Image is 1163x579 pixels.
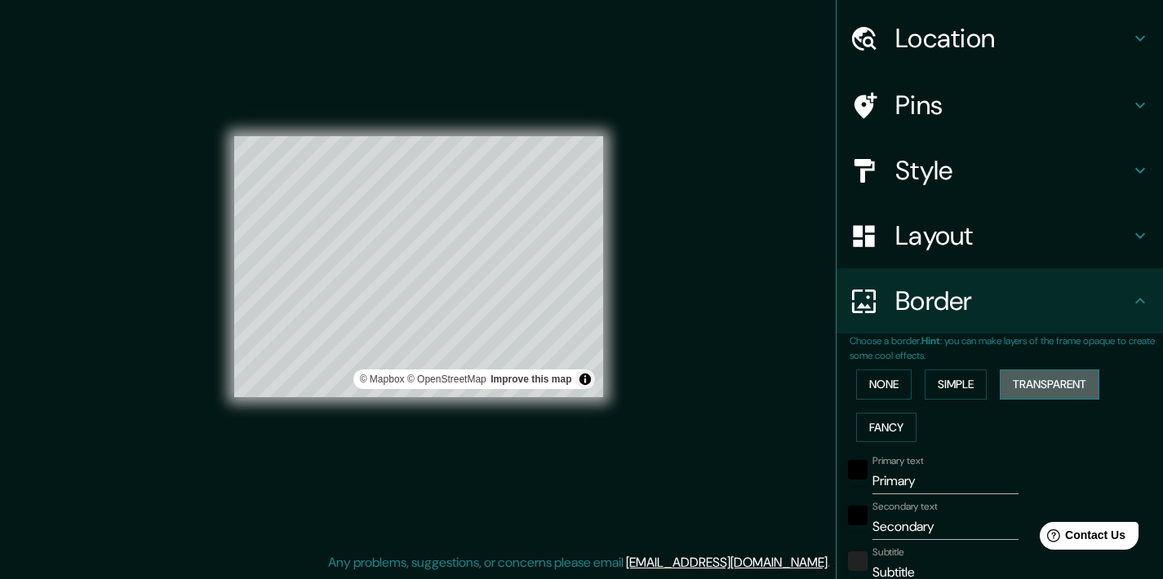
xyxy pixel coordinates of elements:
div: . [832,553,836,572]
button: black [848,460,868,480]
h4: Style [895,154,1130,187]
div: Location [837,6,1163,71]
button: Toggle attribution [575,369,595,389]
button: black [848,506,868,525]
label: Secondary text [872,500,938,514]
div: . [830,553,832,572]
a: OpenStreetMap [407,373,486,385]
button: None [856,369,912,400]
h4: Pins [895,89,1130,122]
p: Any problems, suggestions, or concerns please email . [328,553,830,572]
h4: Location [895,22,1130,55]
div: Style [837,138,1163,203]
a: Mapbox [360,373,405,385]
a: [EMAIL_ADDRESS][DOMAIN_NAME] [626,554,828,571]
a: Map feedback [491,373,571,385]
button: Transparent [1000,369,1099,400]
button: Fancy [856,413,917,443]
h4: Layout [895,219,1130,252]
div: Pins [837,73,1163,138]
div: Layout [837,203,1163,268]
b: Hint [921,334,940,347]
iframe: Help widget launcher [1018,515,1145,561]
button: color-222222 [848,551,868,571]
label: Subtitle [872,546,904,559]
h4: Border [895,285,1130,317]
button: Simple [925,369,987,400]
div: Border [837,268,1163,334]
label: Primary text [872,454,923,468]
p: Choose a border. : you can make layers of the frame opaque to create some cool effects. [850,334,1163,363]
